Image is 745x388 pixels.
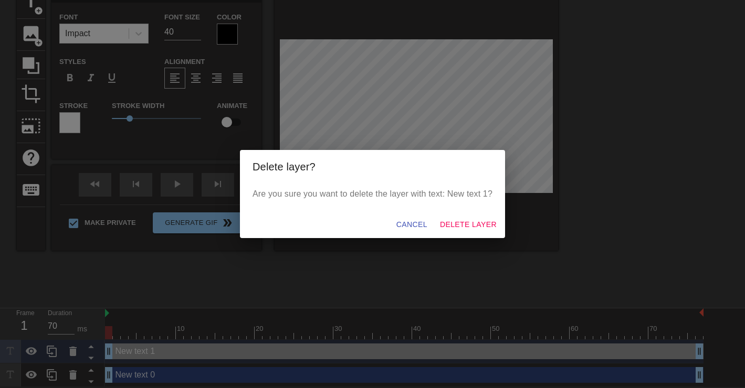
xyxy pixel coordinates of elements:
[253,188,492,200] p: Are you sure you want to delete the layer with text: New text 1?
[396,218,427,231] span: Cancel
[440,218,497,231] span: Delete Layer
[253,158,492,175] h2: Delete layer?
[392,215,432,234] button: Cancel
[436,215,501,234] button: Delete Layer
